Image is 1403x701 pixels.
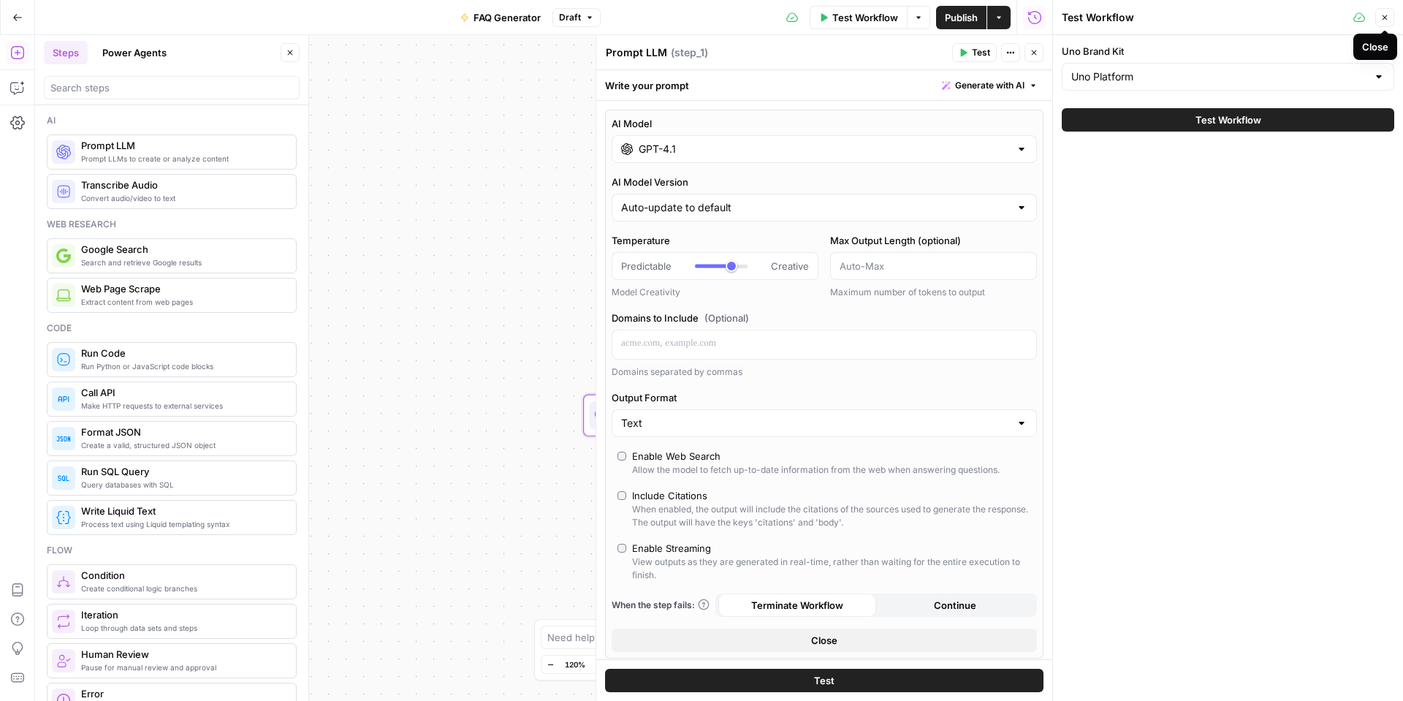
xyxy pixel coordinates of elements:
button: Test Workflow [810,6,907,29]
button: FAQ Generator [452,6,550,29]
div: WorkflowSet InputsInputs [583,300,855,342]
span: Convert audio/video to text [81,192,284,204]
span: Draft [559,11,581,24]
label: Domains to Include [612,311,1037,325]
span: Test Workflow [832,10,898,25]
div: View outputs as they are generated in real-time, rather than waiting for the entire execution to ... [632,556,1031,582]
span: Human Review [81,647,284,662]
button: Continue [876,594,1034,617]
span: Error [81,686,284,701]
label: Uno Brand Kit [1062,44,1394,58]
span: Test [814,673,834,688]
label: AI Model Version [612,175,1037,189]
span: Process text using Liquid templating syntax [81,518,284,530]
input: Uno Platform [1071,69,1367,84]
div: When enabled, the output will include the citations of the sources used to generate the response.... [632,503,1031,529]
div: Domains separated by commas [612,365,1037,379]
span: Prompt LLM [81,138,284,153]
div: EndOutput [583,489,855,531]
input: Auto-Max [840,259,1027,273]
span: Iteration [81,607,284,622]
button: Power Agents [94,41,175,64]
span: Test Workflow [1195,113,1261,127]
div: Close [1362,39,1388,54]
span: Pause for manual review and approval [81,662,284,673]
div: Code [47,322,297,335]
span: Google Search [81,242,284,257]
span: (Optional) [704,311,749,325]
button: Test [605,669,1043,692]
div: Enable Streaming [632,541,711,556]
input: Select a model [639,142,1010,156]
input: Enable StreamingView outputs as they are generated in real-time, rather than waiting for the enti... [617,544,626,553]
input: Text [621,416,1010,431]
input: Include CitationsWhen enabled, the output will include the citations of the sources used to gener... [617,491,626,500]
span: Web Page Scrape [81,281,284,296]
span: Condition [81,568,284,583]
span: ( step_1 ) [671,45,708,60]
div: Allow the model to fetch up-to-date information from the web when answering questions. [632,463,1000,477]
div: Maximum number of tokens to output [830,286,1037,299]
button: Test [952,43,997,62]
div: Enable Web Search [632,449,720,463]
div: Flow [47,544,297,557]
span: Publish [945,10,978,25]
textarea: Prompt LLM [606,45,667,60]
input: Search steps [50,80,293,95]
span: Call API [81,385,284,400]
button: Draft [552,8,601,27]
span: Create a valid, structured JSON object [81,439,284,451]
button: Publish [936,6,986,29]
span: Close [811,633,837,648]
span: Terminate Workflow [751,598,843,613]
a: When the step fails: [612,599,710,612]
div: Web research [47,218,297,231]
div: Model Creativity [612,286,818,299]
span: Run SQL Query [81,464,284,479]
span: Create conditional logic branches [81,583,284,594]
span: Transcribe Audio [81,178,284,192]
span: Generate with AI [955,79,1024,92]
label: Max Output Length (optional) [830,233,1037,248]
span: Continue [934,598,976,613]
button: Test Workflow [1062,108,1394,132]
button: Steps [44,41,88,64]
div: Write your prompt [596,70,1052,100]
span: Query databases with SQL [81,479,284,490]
span: FAQ Generator [474,10,541,25]
span: Make HTTP requests to external services [81,400,284,412]
span: Run Python or JavaScript code blocks [81,360,284,372]
input: Enable Web SearchAllow the model to fetch up-to-date information from the web when answering ques... [617,452,626,461]
span: Test [972,46,990,59]
input: Auto-update to default [621,200,1010,215]
span: Run Code [81,346,284,360]
span: Format JSON [81,425,284,439]
span: Extract content from web pages [81,296,284,308]
label: Temperature [612,233,818,248]
span: Search and retrieve Google results [81,257,284,268]
div: Ai [47,114,297,127]
span: Loop through data sets and steps [81,622,284,634]
span: Predictable [621,259,672,273]
label: Output Format [612,390,1037,405]
span: 120% [565,659,585,670]
div: LLM · GPT-4.1Prompt LLMStep 1 [583,395,855,437]
label: AI Model [612,116,1037,131]
span: Prompt LLMs to create or analyze content [81,153,284,164]
span: Write Liquid Text [81,504,284,518]
span: Creative [771,259,809,273]
button: Close [612,629,1037,652]
div: Include Citations [632,488,707,503]
button: Generate with AI [936,76,1043,95]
